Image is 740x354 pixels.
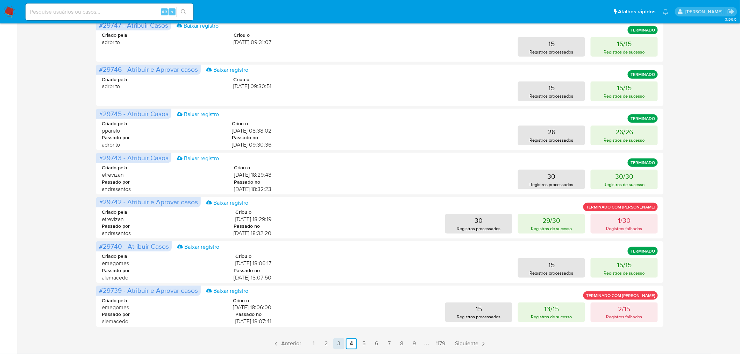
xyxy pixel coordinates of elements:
[162,8,167,15] span: Alt
[725,16,737,22] span: 3.156.0
[685,8,725,15] p: fernanda.sandoval@mercadopago.com.br
[663,9,669,15] a: Notificações
[171,8,173,15] span: s
[727,8,735,15] a: Sair
[176,7,191,17] button: search-icon
[618,8,656,15] span: Atalhos rápidos
[26,7,193,16] input: Pesquise usuários ou casos...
